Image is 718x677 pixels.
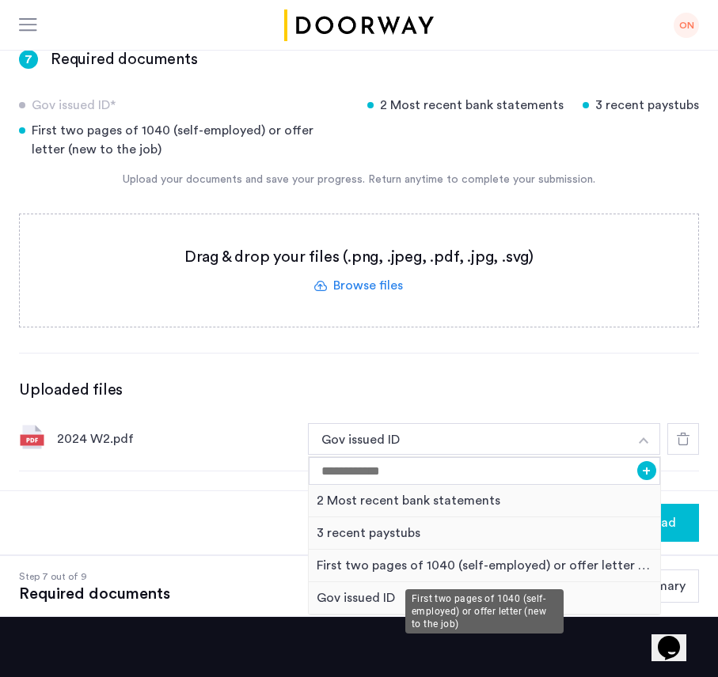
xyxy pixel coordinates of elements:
img: file [19,424,44,449]
button: + [637,461,656,480]
div: Uploaded files [19,379,699,401]
div: 3 recent paystubs [583,96,699,115]
div: First two pages of 1040 (self-employed) or offer letter (new to the job) [309,550,660,582]
div: ON [674,13,699,38]
div: 7 [19,50,38,69]
div: Step 7 out of 9 [19,569,170,584]
iframe: chat widget [652,614,702,661]
a: Cazamio logo [282,9,437,41]
div: First two pages of 1040 (self-employed) or offer letter (new to the job) [19,121,348,159]
img: logo [282,9,437,41]
div: First two pages of 1040 (self-employed) or offer letter (new to the job) [405,589,564,634]
div: Gov issued ID [309,582,660,615]
div: 2 Most recent bank statements [309,485,660,517]
h3: Required documents [51,48,197,70]
button: button [628,423,660,455]
button: button [308,423,629,455]
div: 3 recent paystubs [309,517,660,550]
img: arrow [639,437,648,444]
div: Upload your documents and save your progress. Return anytime to complete your submission. [19,172,699,188]
div: 2 Most recent bank statements [367,96,564,115]
div: Gov issued ID* [19,96,348,115]
div: Required documents [19,584,170,603]
div: 2024 W2.pdf [57,429,295,448]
